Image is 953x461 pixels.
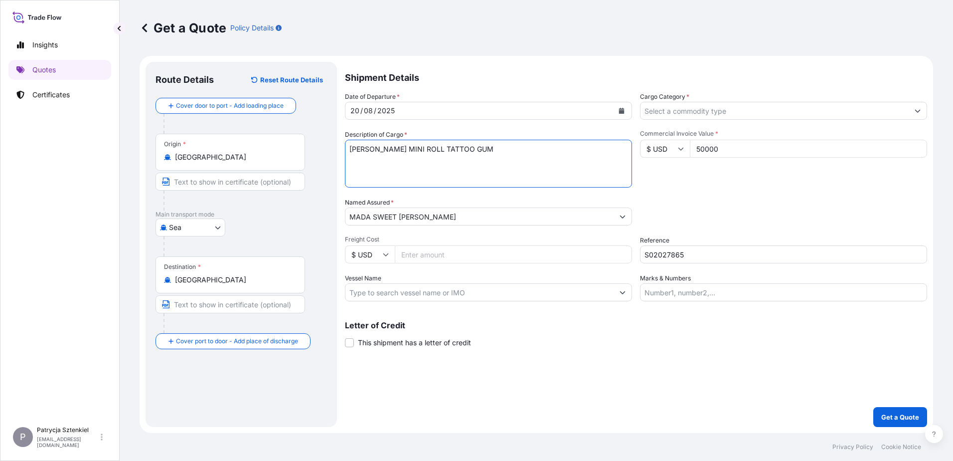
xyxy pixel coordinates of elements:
[640,102,909,120] input: Select a commodity type
[156,74,214,86] p: Route Details
[881,412,919,422] p: Get a Quote
[32,90,70,100] p: Certificates
[395,245,632,263] input: Enter amount
[614,283,632,301] button: Show suggestions
[690,140,927,158] input: Type amount
[640,283,927,301] input: Number1, number2,...
[358,338,471,348] span: This shipment has a letter of credit
[349,105,360,117] div: day,
[169,223,181,232] span: Sea
[164,263,201,271] div: Destination
[614,208,632,226] button: Show suggestions
[32,65,56,75] p: Quotes
[873,407,927,427] button: Get a Quote
[640,130,927,138] span: Commercial Invoice Value
[909,102,927,120] button: Show suggestions
[345,198,394,208] label: Named Assured
[176,336,298,346] span: Cover port to door - Add place of discharge
[246,72,327,88] button: Reset Route Details
[640,245,927,263] input: Your internal reference
[140,20,226,36] p: Get a Quote
[360,105,363,117] div: /
[175,275,293,285] input: Destination
[37,436,99,448] p: [EMAIL_ADDRESS][DOMAIN_NAME]
[345,321,927,329] p: Letter of Credit
[156,333,311,349] button: Cover port to door - Add place of discharge
[374,105,376,117] div: /
[832,443,873,451] a: Privacy Policy
[156,219,225,236] button: Select transport
[345,235,632,243] span: Freight Cost
[345,283,614,301] input: Type to search vessel name or IMO
[881,443,921,451] a: Cookie Notice
[345,208,614,226] input: Full name
[614,103,630,119] button: Calendar
[156,98,296,114] button: Cover door to port - Add loading place
[345,62,927,92] p: Shipment Details
[8,60,111,80] a: Quotes
[345,130,407,140] label: Description of Cargo
[8,85,111,105] a: Certificates
[20,432,26,442] span: P
[37,426,99,434] p: Patrycja Sztenkiel
[32,40,58,50] p: Insights
[376,105,396,117] div: year,
[175,152,293,162] input: Origin
[156,295,305,313] input: Text to appear on certificate
[640,273,691,283] label: Marks & Numbers
[260,75,323,85] p: Reset Route Details
[156,173,305,191] input: Text to appear on certificate
[156,211,327,219] p: Main transport mode
[345,92,400,102] span: Date of Departure
[345,273,381,283] label: Vessel Name
[230,23,274,33] p: Policy Details
[363,105,374,117] div: month,
[164,140,186,148] div: Origin
[176,101,284,111] span: Cover door to port - Add loading place
[640,235,669,245] label: Reference
[640,92,689,102] label: Cargo Category
[8,35,111,55] a: Insights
